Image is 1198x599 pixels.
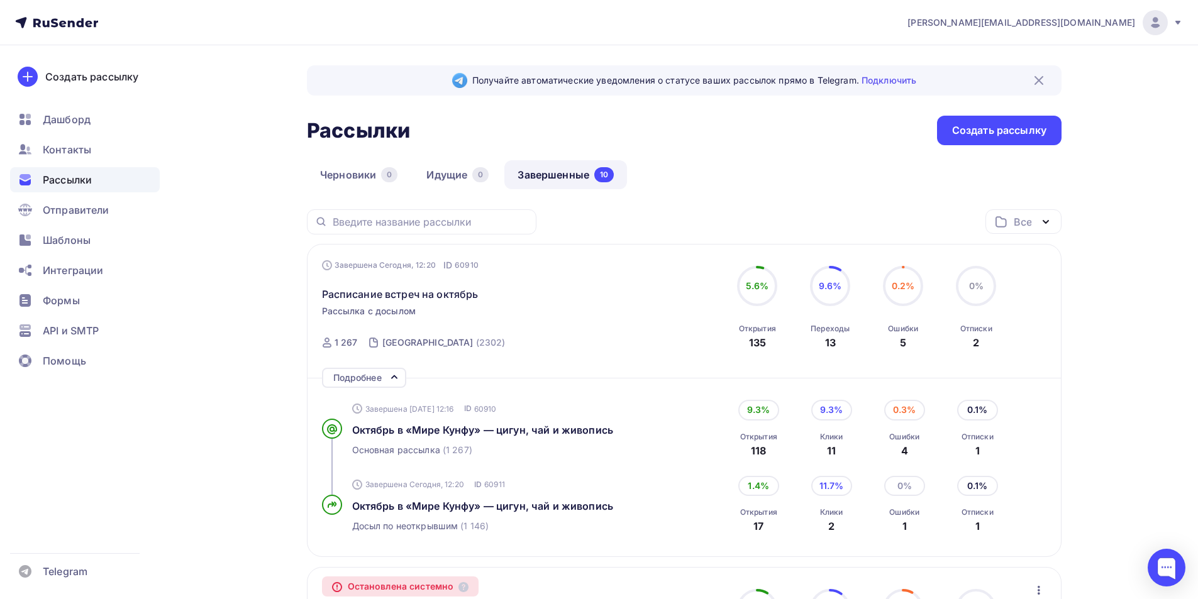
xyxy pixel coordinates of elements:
div: 5 [900,335,906,350]
span: Рассылка с досылом [322,305,416,317]
span: [PERSON_NAME][EMAIL_ADDRESS][DOMAIN_NAME] [907,16,1135,29]
span: ID [464,402,472,415]
div: Ошибки [889,432,919,442]
div: 0 [381,167,397,182]
a: Отправители [10,197,160,223]
span: 0.2% [892,280,915,291]
div: 11.7% [811,476,852,496]
div: 118 [740,443,777,458]
div: Завершена Сегодня, 12:20 [322,259,479,272]
div: 1 [889,519,919,534]
a: Дашборд [10,107,160,132]
div: Остановлена системно [322,576,479,596]
span: Помощь [43,353,86,368]
a: Завершенные10 [504,160,627,189]
a: Рассылки [10,167,160,192]
div: Клики [820,507,843,517]
div: 13 [825,335,836,350]
img: Telegram [452,73,467,88]
span: Досыл по неоткрывшим [352,520,458,532]
div: 1.4% [738,476,779,496]
span: ID [474,478,482,491]
div: Открытия [740,432,777,442]
span: ID [443,259,452,272]
div: Все [1014,214,1031,229]
a: Подключить [862,75,916,85]
span: 60910 [474,404,497,414]
div: 10 [594,167,614,182]
a: [GEOGRAPHIC_DATA] (2302) [381,332,506,353]
a: Октябрь в «Мире Кунфу» — цигун, чай и живопись [352,498,639,514]
div: Открытия [740,507,777,517]
span: 9.6% [819,280,842,291]
div: 1 [962,443,994,458]
span: API и SMTP [43,323,99,338]
span: Шаблоны [43,233,91,248]
span: Завершена Сегодня, 12:20 [365,479,464,490]
span: Дашборд [43,112,91,127]
div: 9.3% [738,400,779,420]
a: Формы [10,288,160,313]
div: 0.3% [884,400,925,420]
button: Все [985,209,1062,234]
div: 2 [973,335,979,350]
div: Отписки [962,432,994,442]
a: Черновики0 [307,160,411,189]
div: 135 [749,335,766,350]
div: 0 [472,167,489,182]
div: 9.3% [811,400,852,420]
span: Формы [43,293,80,308]
div: Открытия [739,324,776,334]
span: Telegram [43,564,87,579]
div: Создать рассылку [45,69,138,84]
span: Контакты [43,142,91,157]
a: Контакты [10,137,160,162]
div: Ошибки [889,507,919,517]
span: Расписание встреч на октябрь [322,287,479,302]
div: Отписки [960,324,992,334]
div: 0.1% [957,476,998,496]
div: 1 [962,519,994,534]
div: Создать рассылку [952,123,1046,138]
div: 0.1% [957,400,998,420]
span: Октябрь в «Мире Кунфу» — цигун, чай и живопись [352,500,613,512]
span: Завершена [DATE] 12:16 [365,404,454,414]
span: Октябрь в «Мире Кунфу» — цигун, чай и живопись [352,424,613,436]
div: [GEOGRAPHIC_DATA] [382,336,473,349]
span: (1 267) [443,444,472,456]
span: 60910 [455,259,479,272]
input: Введите название рассылки [333,215,529,229]
a: Идущие0 [413,160,502,189]
span: (1 146) [460,520,489,532]
div: 1 267 [335,336,358,349]
div: 17 [740,519,777,534]
span: Отправители [43,202,109,217]
span: Интеграции [43,263,103,278]
div: 2 [820,519,843,534]
span: Получайте автоматические уведомления о статусе ваших рассылок прямо в Telegram. [472,74,916,87]
a: Шаблоны [10,228,160,253]
span: 60911 [484,479,505,490]
div: Подробнее [333,370,382,385]
div: (2302) [476,336,506,349]
a: [PERSON_NAME][EMAIL_ADDRESS][DOMAIN_NAME] [907,10,1183,35]
span: Основная рассылка [352,444,440,456]
span: 0% [969,280,984,291]
div: Ошибки [888,324,918,334]
div: Переходы [811,324,850,334]
div: Отписки [962,507,994,517]
a: Октябрь в «Мире Кунфу» — цигун, чай и живопись [352,422,639,437]
h2: Рассылки [307,118,410,143]
div: 0% [884,476,925,496]
span: Рассылки [43,172,92,187]
div: 4 [889,443,919,458]
div: Клики [820,432,843,442]
span: 5.6% [746,280,769,291]
div: 11 [820,443,843,458]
